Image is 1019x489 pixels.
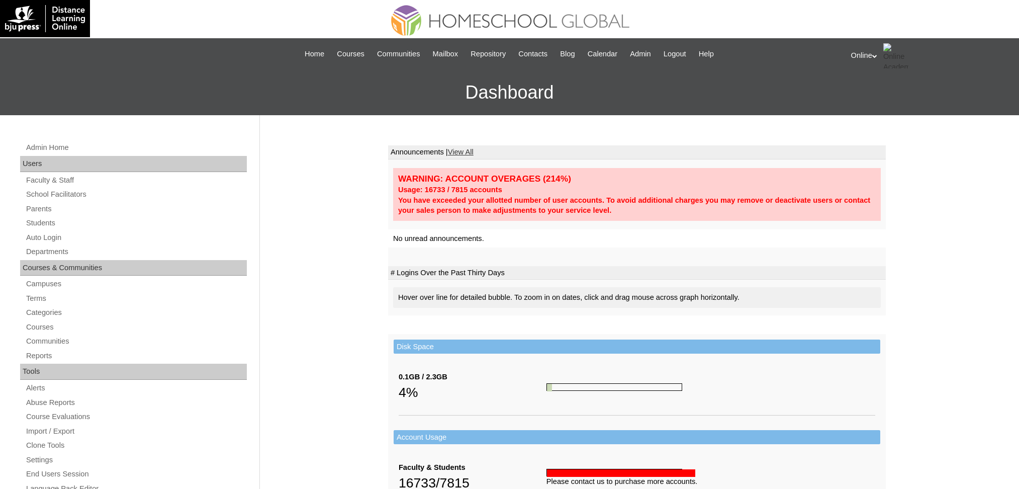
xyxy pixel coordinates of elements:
[25,246,247,258] a: Departments
[25,382,247,394] a: Alerts
[630,48,651,60] span: Admin
[448,148,474,156] a: View All
[300,48,329,60] a: Home
[555,48,580,60] a: Blog
[25,425,247,438] a: Import / Export
[25,439,247,452] a: Clone Tools
[25,350,247,362] a: Reports
[20,156,247,172] div: Users
[394,430,880,445] td: Account Usage
[471,48,506,60] span: Repository
[659,48,691,60] a: Logout
[399,382,546,402] div: 4%
[428,48,464,60] a: Mailbox
[398,195,876,216] div: You have exceeded your allotted number of user accounts. To avoid additional charges you may remo...
[25,454,247,466] a: Settings
[25,321,247,334] a: Courses
[466,48,511,60] a: Repository
[25,217,247,229] a: Students
[398,186,502,194] strong: Usage: 16733 / 7815 accounts
[20,364,247,380] div: Tools
[377,48,420,60] span: Communities
[25,174,247,187] a: Faculty & Staff
[518,48,547,60] span: Contacts
[372,48,425,60] a: Communities
[25,203,247,215] a: Parents
[25,306,247,319] a: Categories
[25,292,247,305] a: Terms
[546,476,875,487] div: Please contact us to purchase more accounts.
[25,411,247,423] a: Course Evaluations
[699,48,714,60] span: Help
[388,266,886,280] td: # Logins Over the Past Thirty Days
[399,462,546,473] div: Faculty & Students
[513,48,552,60] a: Contacts
[560,48,575,60] span: Blog
[25,468,247,480] a: End Users Session
[25,231,247,244] a: Auto Login
[625,48,656,60] a: Admin
[883,43,908,68] img: Online Academy
[25,141,247,154] a: Admin Home
[20,260,247,276] div: Courses & Communities
[399,372,546,382] div: 0.1GB / 2.3GB
[388,145,886,159] td: Announcements |
[398,173,876,185] div: WARNING: ACCOUNT OVERAGES (214%)
[388,229,886,248] td: No unread announcements.
[337,48,364,60] span: Courses
[25,188,247,201] a: School Facilitators
[394,340,880,354] td: Disk Space
[5,70,1014,115] h3: Dashboard
[25,396,247,409] a: Abuse Reports
[433,48,458,60] span: Mailbox
[25,278,247,290] a: Campuses
[694,48,719,60] a: Help
[851,43,1009,68] div: Online
[393,287,881,308] div: Hover over line for detailed bubble. To zoom in on dates, click and drag mouse across graph horiz...
[664,48,686,60] span: Logout
[5,5,85,32] img: logo-white.png
[25,335,247,348] a: Communities
[305,48,324,60] span: Home
[332,48,369,60] a: Courses
[583,48,622,60] a: Calendar
[588,48,617,60] span: Calendar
